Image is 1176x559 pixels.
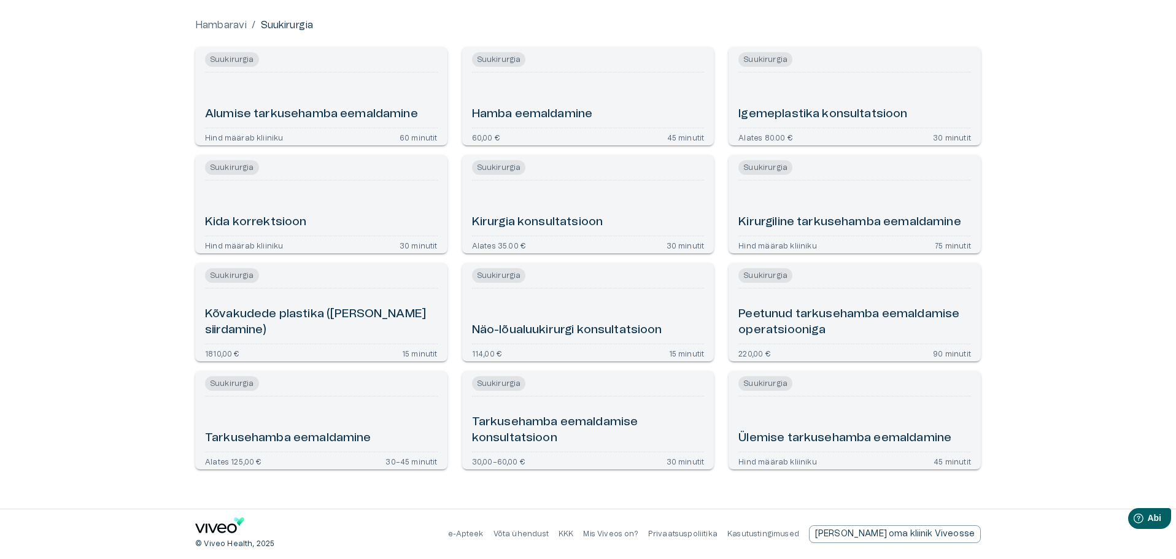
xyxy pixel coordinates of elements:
[205,242,283,250] font: Hind määrab kliiniku
[743,380,787,387] font: Suukirurgia
[195,47,447,145] a: Ava teenuse broneerimise üksikasjad
[667,458,705,466] font: 30 minutit
[738,432,951,444] font: Ülemise tarkusehamba eemaldamine
[935,242,971,250] font: 75 minutit
[667,242,705,250] font: 30 minutit
[195,20,247,30] font: Hambaravi
[738,458,816,466] font: Hind määrab kliiniku
[261,20,314,30] font: Suukirurgia
[648,530,718,538] a: Privaatsuspoliitika
[205,458,261,466] font: Alates 125,00 €
[472,458,525,466] font: 30,00–60,00 €
[738,108,907,120] font: Igemeplastika konsultatsioon
[462,263,714,361] a: Ava teenuse broneerimise üksikasjad
[210,164,254,171] font: Suukirurgia
[472,134,500,142] font: 60,00 €
[738,350,770,358] font: 220,00 €
[933,350,971,358] font: 90 minutit
[729,47,981,145] a: Ava teenuse broneerimise üksikasjad
[195,18,247,33] a: Hambaravi
[472,242,525,250] font: Alates 35.00 €
[195,540,274,547] font: © Viveo Health, 2025
[743,272,787,279] font: Suukirurgia
[738,134,792,142] font: Alates 80.00 €
[477,380,521,387] font: Suukirurgia
[205,134,283,142] font: Hind määrab kliiniku
[205,108,418,120] font: Alumise tarkusehamba eemaldamine
[472,350,501,358] font: 114,00 €
[559,530,574,538] a: KKK
[210,56,254,63] font: Suukirurgia
[738,308,959,336] font: Peetunud tarkusehamba eemaldamise operatsiooniga
[815,530,975,538] font: [PERSON_NAME] oma kliinik Viveosse
[195,371,447,469] a: Ava teenuse broneerimise üksikasjad
[727,530,799,538] a: Kasutustingimused
[1080,503,1176,538] iframe: Abividina käivitaja
[402,350,438,358] font: 15 minutit
[400,242,438,250] font: 30 minutit
[472,416,638,444] font: Tarkusehamba eemaldamise konsultatsioon
[729,263,981,361] a: Ava teenuse broneerimise üksikasjad
[462,371,714,469] a: Ava teenuse broneerimise üksikasjad
[729,371,981,469] a: Ava teenuse broneerimise üksikasjad
[743,56,787,63] font: Suukirurgia
[477,56,521,63] font: Suukirurgia
[195,517,244,538] a: Avalehele navigeerimine
[448,530,483,538] a: e-Apteek
[385,458,437,466] font: 30–45 minutit
[205,350,239,358] font: 1810,00 €
[205,432,371,444] font: Tarkusehamba eemaldamine
[252,20,255,30] font: /
[933,134,971,142] font: 30 minutit
[195,263,447,361] a: Ava teenuse broneerimise üksikasjad
[472,216,603,228] font: Kirurgia konsultatsioon
[195,155,447,253] a: Ava teenuse broneerimise üksikasjad
[493,530,549,538] font: Võta ühendust
[205,308,426,336] font: Kõvakudede plastika ([PERSON_NAME] siirdamine)
[472,324,662,336] font: Näo-lõualuukirurgi konsultatsioon
[667,134,705,142] font: 45 minutit
[738,216,961,228] font: Kirurgiline tarkusehamba eemaldamine
[669,350,705,358] font: 15 minutit
[583,530,638,538] font: Mis Viveos on?
[477,164,521,171] font: Suukirurgia
[205,216,307,228] font: Kida korrektsioon
[462,47,714,145] a: Ava teenuse broneerimise üksikasjad
[743,164,787,171] font: Suukirurgia
[462,155,714,253] a: Ava teenuse broneerimise üksikasjad
[210,380,254,387] font: Suukirurgia
[809,525,981,543] div: [PERSON_NAME] oma kliinik Viveosse
[210,272,254,279] font: Suukirurgia
[809,525,981,543] a: Saada partnerlustaotluse kohta e-kiri Viveole
[472,108,593,120] font: Hamba eemaldamine
[477,272,521,279] font: Suukirurgia
[738,242,816,250] font: Hind määrab kliiniku
[934,458,971,466] font: 45 minutit
[400,134,438,142] font: 60 minutit
[729,155,981,253] a: Ava teenuse broneerimise üksikasjad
